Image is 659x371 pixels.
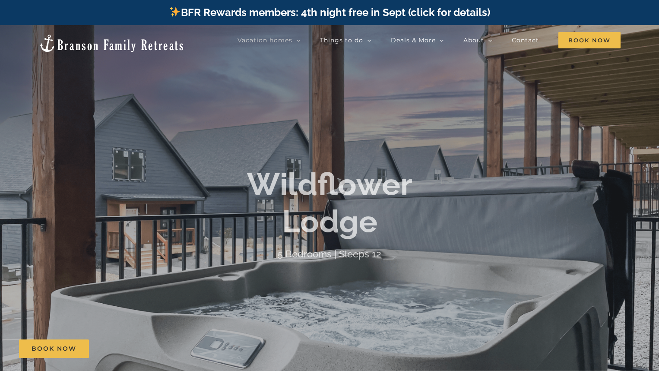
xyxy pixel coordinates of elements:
img: Branson Family Retreats Logo [38,34,185,53]
span: Contact [512,37,539,43]
span: Things to do [320,37,363,43]
a: Things to do [320,32,371,49]
img: ✨ [170,6,180,17]
span: Book Now [558,32,621,48]
h4: 5 Bedrooms | Sleeps 12 [278,248,381,260]
span: Vacation homes [238,37,292,43]
a: About [463,32,492,49]
span: Book Now [32,345,76,352]
a: Deals & More [391,32,444,49]
span: Deals & More [391,37,436,43]
a: Vacation homes [238,32,301,49]
span: About [463,37,484,43]
nav: Main Menu [238,32,621,49]
b: Wildflower Lodge [247,166,412,240]
a: Contact [512,32,539,49]
a: Book Now [19,339,89,358]
a: BFR Rewards members: 4th night free in Sept (click for details) [169,6,490,19]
